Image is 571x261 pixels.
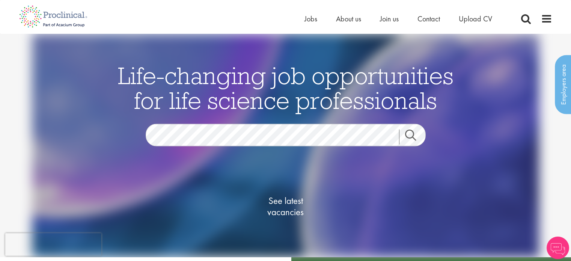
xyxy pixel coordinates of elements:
[336,14,361,24] a: About us
[5,233,101,256] iframe: reCAPTCHA
[248,165,323,248] a: See latestvacancies
[118,60,453,115] span: Life-changing job opportunities for life science professionals
[547,237,569,259] img: Chatbot
[248,195,323,218] span: See latest vacancies
[304,14,317,24] a: Jobs
[380,14,399,24] a: Join us
[32,34,539,257] img: candidate home
[417,14,440,24] a: Contact
[459,14,492,24] a: Upload CV
[399,130,431,145] a: Job search submit button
